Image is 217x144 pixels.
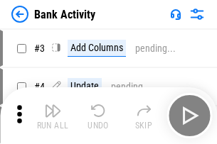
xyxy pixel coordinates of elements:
div: Add Columns [68,40,126,57]
span: # 4 [34,81,45,92]
img: Back [11,6,28,23]
span: # 3 [34,43,45,54]
div: Update [68,78,102,95]
img: Support [170,9,181,20]
div: pending... [135,43,176,54]
div: Bank Activity [34,8,95,21]
img: Settings menu [189,6,206,23]
div: pending... [111,82,152,92]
